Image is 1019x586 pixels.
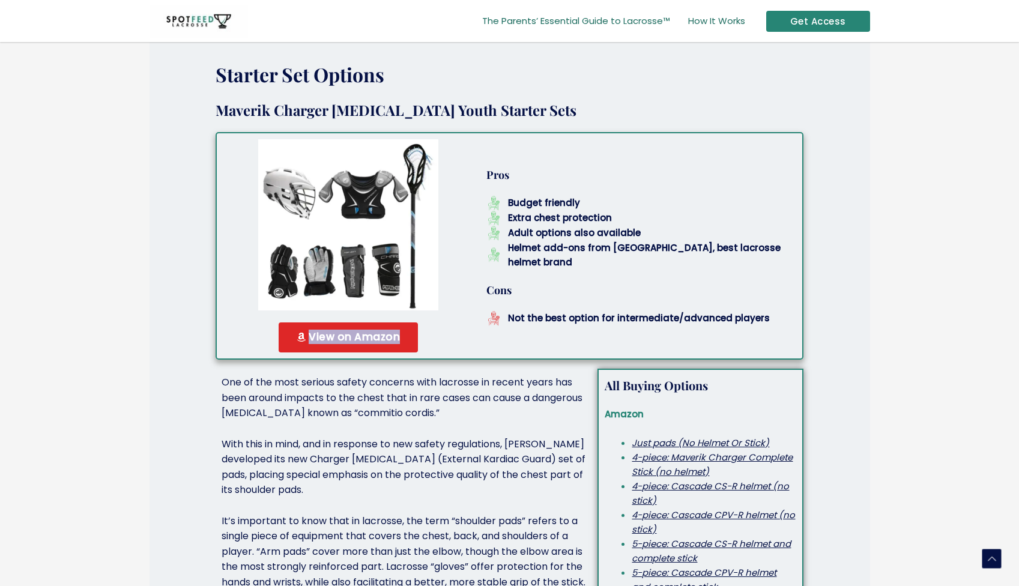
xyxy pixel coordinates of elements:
[505,211,612,225] span: Extra chest protection
[632,451,793,478] a: 4-piece: Maverik Charger Complete Stick (no helmet)
[216,100,804,121] h4: Maverik Charger [MEDICAL_DATA] Youth Starter Sets
[486,166,797,184] h5: Pros
[632,537,791,564] a: 5-piece: Cascade CS-R helmet and complete stick
[216,61,804,88] h3: Starter Set Options
[505,311,770,325] span: Not the best option for intermediate/advanced players
[766,11,870,32] a: Get Access
[505,241,796,270] span: Helmet add-ons from [GEOGRAPHIC_DATA], best lacrosse helmet brand
[605,408,644,420] strong: Amazon
[632,509,795,536] a: 4-piece: Cascade CPV-R helmet (no stick)
[279,322,419,352] a: View on Amazon
[632,436,769,449] a: Just pads (No Helmet Or Stick)
[150,5,248,38] img: SpotFeed Lacrosse
[605,376,796,395] h5: All Buying Options
[222,436,592,498] p: With this in mind, and in response to new safety regulations, [PERSON_NAME] developed its new Cha...
[486,282,797,299] h5: Cons
[505,226,641,240] span: Adult options also available
[632,480,789,507] a: 4-piece: Cascade CS-R helmet (no stick)
[309,332,400,343] span: View on Amazon
[258,139,438,310] img: Maverik youth lacrosse starter sets
[222,375,592,421] p: One of the most serious safety concerns with lacrosse in recent years has been around impacts to ...
[505,196,580,210] span: Budget friendly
